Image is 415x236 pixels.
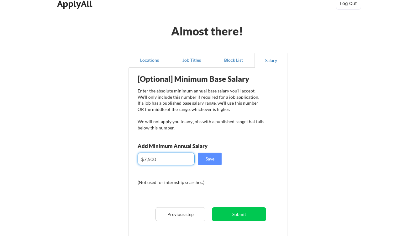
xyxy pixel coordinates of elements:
[129,53,171,68] button: Locations
[138,179,223,186] div: (Not used for internship searches.)
[138,153,195,165] input: E.g. $100,000
[171,53,213,68] button: Job Titles
[164,25,251,37] div: Almost there!
[155,207,205,221] button: Previous step
[255,53,287,68] button: Salary
[138,88,264,131] div: Enter the absolute minimum annual base salary you'll accept. We'll only include this number if re...
[198,153,222,165] button: Save
[138,143,235,149] div: Add Minimum Annual Salary
[212,207,266,221] button: Submit
[213,53,255,68] button: Block List
[138,75,264,83] div: [Optional] Minimum Base Salary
